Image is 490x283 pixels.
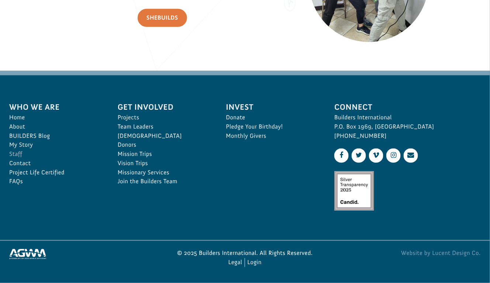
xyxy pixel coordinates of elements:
[334,149,349,163] a: Facebook
[334,101,481,113] span: Connect
[228,258,242,267] a: Legal
[369,149,383,163] a: Vimeo
[9,249,46,259] img: Assemblies of God World Missions
[9,150,101,159] a: Staff
[118,122,210,132] a: Team Leaders
[9,140,101,150] a: My Story
[9,101,101,113] span: Who We Are
[404,149,418,163] a: Contact Us
[118,150,210,159] a: Mission Trips
[334,171,374,211] img: Silver Transparency Rating for 2025 by Candid
[118,113,210,122] a: Projects
[226,101,318,113] span: Invest
[9,177,101,186] a: FAQs
[138,9,187,27] a: SheBUILDS
[118,101,210,113] span: Get Involved
[118,159,210,168] a: Vision Trips
[118,168,210,177] a: Missionary Services
[226,132,318,141] a: Monthly Givers
[386,149,401,163] a: Instagram
[327,249,481,258] a: Website by Lucent Design Co.
[247,258,262,267] a: Login
[9,159,101,168] a: Contact
[334,113,481,140] p: Builders International P.O. Box 1969, [GEOGRAPHIC_DATA] [PHONE_NUMBER]
[226,113,318,122] a: Donate
[9,122,101,132] a: About
[118,140,210,150] a: Donors
[9,132,101,141] a: BUILDERS Blog
[352,149,366,163] a: Twitter
[168,249,322,258] p: © 2025 Builders International. All Rights Reserved.
[118,177,210,186] a: Join the Builders Team
[118,132,210,141] a: [DEMOGRAPHIC_DATA]
[226,122,318,132] a: Pledge Your Birthday!
[9,113,101,122] a: Home
[9,168,101,177] a: Project Life Certified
